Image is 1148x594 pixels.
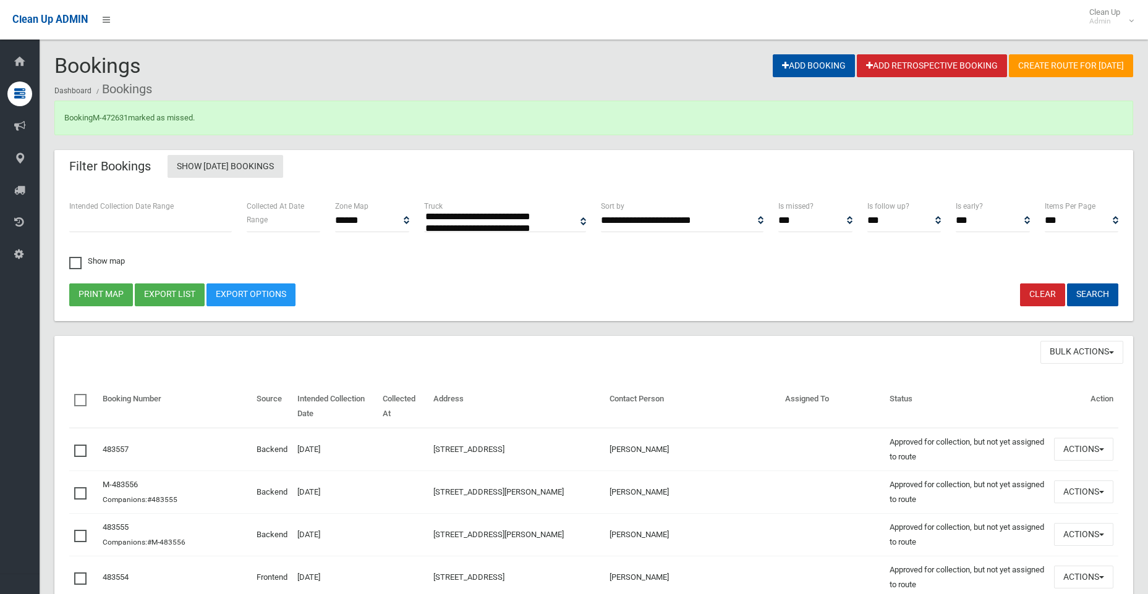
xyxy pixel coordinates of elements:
[1009,54,1133,77] a: Create route for [DATE]
[252,471,292,513] td: Backend
[885,385,1049,428] th: Status
[292,513,378,556] td: [DATE]
[1083,7,1133,26] span: Clean Up
[1054,438,1113,461] button: Actions
[252,428,292,471] td: Backend
[1054,523,1113,546] button: Actions
[69,283,133,306] button: Print map
[1049,385,1118,428] th: Action
[433,445,504,454] a: [STREET_ADDRESS]
[12,14,88,25] span: Clean Up ADMIN
[103,480,138,489] a: M-483556
[885,513,1049,556] td: Approved for collection, but not yet assigned to route
[93,78,152,101] li: Bookings
[1089,17,1120,26] small: Admin
[147,495,177,504] a: #483555
[54,86,91,95] a: Dashboard
[1040,341,1123,364] button: Bulk Actions
[168,155,283,178] a: Show [DATE] Bookings
[103,572,129,582] a: 483554
[69,257,125,265] span: Show map
[252,513,292,556] td: Backend
[252,385,292,428] th: Source
[292,428,378,471] td: [DATE]
[54,101,1133,135] div: Booking marked as missed.
[773,54,855,77] a: Add Booking
[428,385,605,428] th: Address
[605,385,780,428] th: Contact Person
[605,471,780,513] td: [PERSON_NAME]
[780,385,885,428] th: Assigned To
[424,199,443,213] label: Truck
[605,513,780,556] td: [PERSON_NAME]
[54,154,166,178] header: Filter Bookings
[433,572,504,582] a: [STREET_ADDRESS]
[292,471,378,513] td: [DATE]
[292,385,378,428] th: Intended Collection Date
[103,495,179,504] small: Companions:
[206,283,296,306] a: Export Options
[103,522,129,532] a: 483555
[1020,283,1065,306] a: Clear
[103,538,187,546] small: Companions:
[885,471,1049,513] td: Approved for collection, but not yet assigned to route
[1054,566,1113,588] button: Actions
[433,487,564,496] a: [STREET_ADDRESS][PERSON_NAME]
[378,385,428,428] th: Collected At
[98,385,252,428] th: Booking Number
[857,54,1007,77] a: Add Retrospective Booking
[103,445,129,454] a: 483557
[93,113,128,122] a: M-472631
[54,53,141,78] span: Bookings
[1054,480,1113,503] button: Actions
[605,428,780,471] td: [PERSON_NAME]
[135,283,205,306] button: Export list
[147,538,185,546] a: #M-483556
[433,530,564,539] a: [STREET_ADDRESS][PERSON_NAME]
[1067,283,1118,306] button: Search
[885,428,1049,471] td: Approved for collection, but not yet assigned to route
